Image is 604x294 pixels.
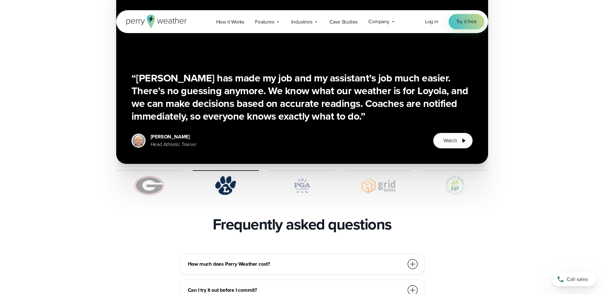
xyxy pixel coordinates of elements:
[216,18,245,26] span: How it Works
[269,176,335,195] img: PGA.svg
[188,260,404,268] h3: How much does Perry Weather cost?
[425,18,438,25] a: Log in
[368,18,389,25] span: Company
[291,18,312,26] span: Industries
[345,176,412,195] img: Gridworks.svg
[444,137,457,144] span: Watch
[255,18,274,26] span: Features
[324,15,363,28] a: Case Studies
[211,15,250,28] a: How it Works
[151,133,196,141] div: [PERSON_NAME]
[567,276,588,283] span: Call sales
[456,18,477,25] span: Try it free
[131,72,473,122] h3: “[PERSON_NAME] has made my job and my assistant’s job much easier. There’s no guessing anymore. W...
[330,18,358,26] span: Case Studies
[213,215,392,233] h2: Frequently asked questions
[151,141,196,148] div: Head Athletic Trainer
[188,286,404,294] h3: Can I try it out before I commit?
[552,272,596,286] a: Call sales
[449,14,484,29] a: Try it free
[433,133,473,149] button: Watch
